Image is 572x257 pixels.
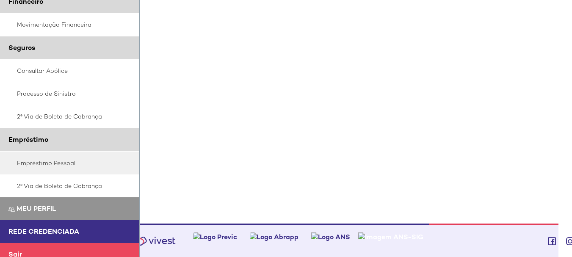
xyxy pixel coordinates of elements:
[8,135,48,144] span: Empréstimo
[130,232,180,251] img: Vivest
[311,232,350,241] img: Logo ANS
[8,43,35,52] span: Seguros
[358,232,423,241] img: Imagem ANS-SIG
[17,204,56,213] span: Meu perfil
[250,232,298,241] img: Logo Abrapp
[8,206,15,213] img: Meu perfil
[8,227,79,236] span: Rede Credenciada
[126,224,558,257] footer: Vivest
[193,232,237,241] img: Logo Previc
